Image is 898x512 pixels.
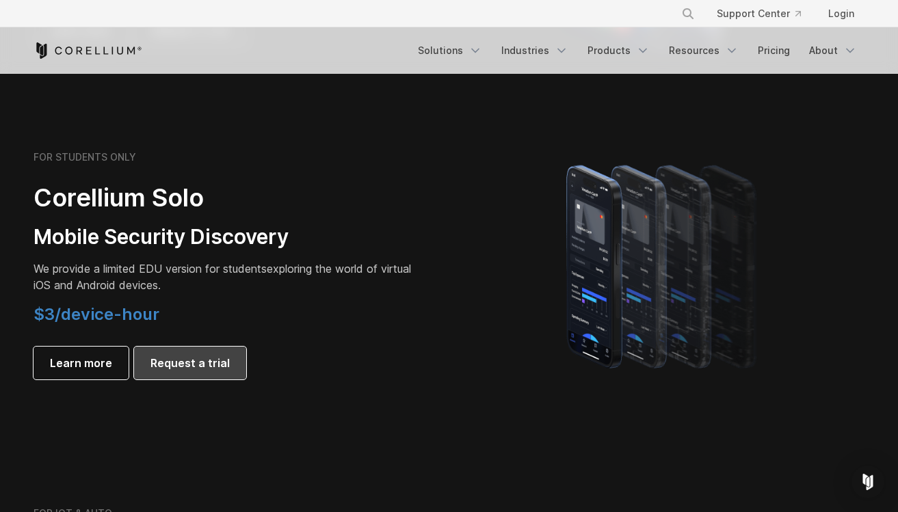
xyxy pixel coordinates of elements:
a: Products [579,38,658,63]
div: Open Intercom Messenger [851,466,884,498]
a: Learn more [34,347,129,379]
a: Solutions [410,38,490,63]
span: Request a trial [150,355,230,371]
a: Login [817,1,865,26]
a: Resources [661,38,747,63]
a: Pricing [750,38,798,63]
a: Support Center [706,1,812,26]
a: Request a trial [134,347,246,379]
h3: Mobile Security Discovery [34,224,417,250]
span: $3/device-hour [34,304,159,324]
img: A lineup of four iPhone models becoming more gradient and blurred [539,146,789,385]
a: About [801,38,865,63]
span: Learn more [50,355,112,371]
span: We provide a limited EDU version for students [34,262,267,275]
h2: Corellium Solo [34,183,417,213]
div: Navigation Menu [410,38,865,63]
button: Search [676,1,700,26]
div: Navigation Menu [665,1,865,26]
a: Industries [493,38,577,63]
a: Corellium Home [34,42,142,59]
h6: FOR STUDENTS ONLY [34,151,136,163]
p: exploring the world of virtual iOS and Android devices. [34,260,417,293]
